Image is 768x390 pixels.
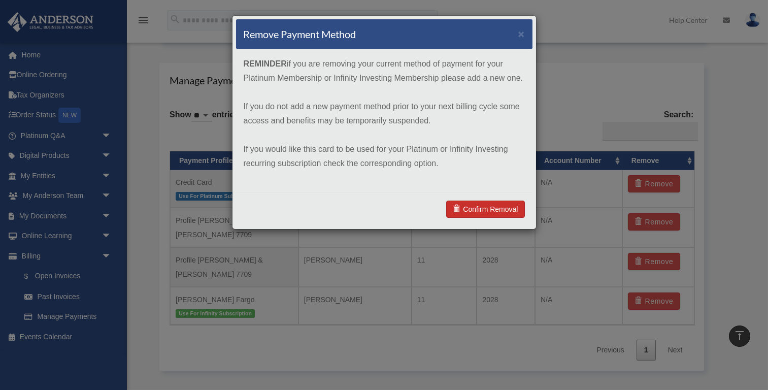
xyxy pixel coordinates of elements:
[236,49,532,192] div: if you are removing your current method of payment for your Platinum Membership or Infinity Inves...
[518,28,525,39] button: ×
[244,142,525,171] p: If you would like this card to be used for your Platinum or Infinity Investing recurring subscrip...
[244,27,356,41] h4: Remove Payment Method
[244,59,287,68] strong: REMINDER
[446,201,524,218] a: Confirm Removal
[244,100,525,128] p: If you do not add a new payment method prior to your next billing cycle some access and benefits ...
